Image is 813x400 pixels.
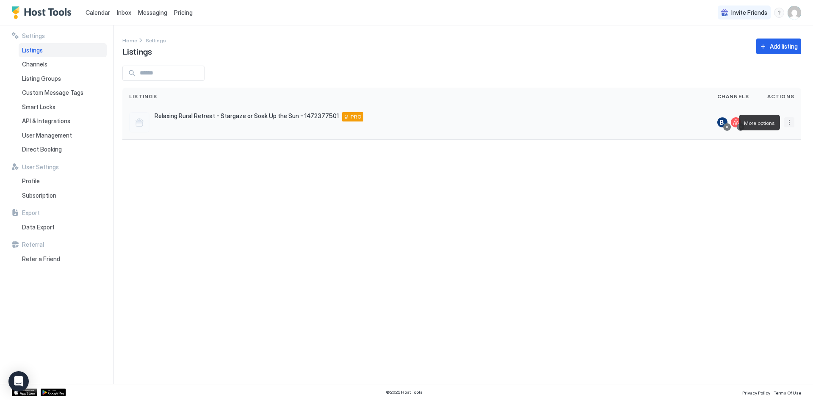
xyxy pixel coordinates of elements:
[22,223,55,231] span: Data Export
[19,100,107,114] a: Smart Locks
[717,93,749,100] span: Channels
[19,72,107,86] a: Listing Groups
[146,36,166,44] div: Breadcrumb
[742,388,770,397] a: Privacy Policy
[22,163,59,171] span: User Settings
[19,220,107,234] a: Data Export
[86,9,110,16] span: Calendar
[122,36,137,44] a: Home
[770,42,798,51] div: Add listing
[129,93,158,100] span: Listings
[731,9,767,17] span: Invite Friends
[22,132,72,139] span: User Management
[19,86,107,100] a: Custom Message Tags
[22,89,83,97] span: Custom Message Tags
[41,389,66,396] a: Google Play Store
[19,142,107,157] a: Direct Booking
[22,32,45,40] span: Settings
[117,8,131,17] a: Inbox
[174,9,193,17] span: Pricing
[122,36,137,44] div: Breadcrumb
[146,37,166,44] span: Settings
[22,146,62,153] span: Direct Booking
[12,389,37,396] a: App Store
[774,388,801,397] a: Terms Of Use
[146,36,166,44] a: Settings
[19,128,107,143] a: User Management
[22,103,55,111] span: Smart Locks
[22,192,56,199] span: Subscription
[22,47,43,54] span: Listings
[86,8,110,17] a: Calendar
[19,114,107,128] a: API & Integrations
[774,8,784,18] div: menu
[774,390,801,395] span: Terms Of Use
[136,66,204,80] input: Input Field
[767,93,794,100] span: Actions
[12,6,75,19] a: Host Tools Logo
[22,75,61,83] span: Listing Groups
[155,112,339,120] span: Relaxing Rural Retreat - Stargaze or Soak Up the Sun - 1472377501
[22,255,60,263] span: Refer a Friend
[788,6,801,19] div: User profile
[19,43,107,58] a: Listings
[22,209,40,217] span: Export
[756,39,801,54] button: Add listing
[122,37,137,44] span: Home
[19,252,107,266] a: Refer a Friend
[784,117,794,127] div: menu
[117,9,131,16] span: Inbox
[22,177,40,185] span: Profile
[742,390,770,395] span: Privacy Policy
[744,120,775,126] span: More options
[122,44,152,57] span: Listings
[351,113,362,121] span: PRO
[19,174,107,188] a: Profile
[19,57,107,72] a: Channels
[138,8,167,17] a: Messaging
[22,61,47,68] span: Channels
[22,117,70,125] span: API & Integrations
[22,241,44,248] span: Referral
[386,389,423,395] span: © 2025 Host Tools
[138,9,167,16] span: Messaging
[784,117,794,127] button: More options
[8,371,29,392] div: Open Intercom Messenger
[19,188,107,203] a: Subscription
